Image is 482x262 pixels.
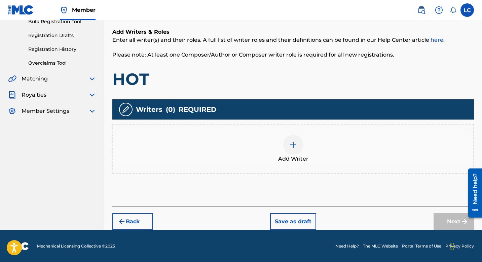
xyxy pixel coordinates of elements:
[402,243,441,249] a: Portal Terms of Use
[72,6,96,14] span: Member
[28,32,96,39] a: Registration Drafts
[417,6,425,14] img: search
[28,46,96,53] a: Registration History
[112,52,394,58] span: Please note: At least one Composer/Author or Composer writer role is required for all new registr...
[432,3,446,17] div: Help
[122,105,130,113] img: writers
[179,104,217,114] span: REQUIRED
[8,91,16,99] img: Royalties
[60,6,68,14] img: Top Rightsholder
[112,69,474,89] h1: HOT
[450,236,454,257] div: Drag
[28,18,96,25] a: Bulk Registration Tool
[289,141,297,149] img: add
[450,7,456,13] div: Notifications
[88,107,96,115] img: expand
[37,243,115,249] span: Mechanical Licensing Collective © 2025
[166,104,175,114] span: ( 0 )
[463,166,482,220] iframe: Resource Center
[22,91,46,99] span: Royalties
[431,37,445,43] a: here.
[88,75,96,83] img: expand
[112,37,445,43] span: Enter all writer(s) and their roles. A full list of writer roles and their definitions can be fou...
[8,75,16,83] img: Matching
[8,242,29,250] img: logo
[270,213,316,230] button: Save as draft
[22,107,69,115] span: Member Settings
[28,60,96,67] a: Overclaims Tool
[112,213,153,230] button: Back
[22,75,48,83] span: Matching
[8,5,34,15] img: MLC Logo
[363,243,398,249] a: The MLC Website
[435,6,443,14] img: help
[88,91,96,99] img: expand
[8,107,16,115] img: Member Settings
[460,3,474,17] div: User Menu
[278,155,308,163] span: Add Writer
[335,243,359,249] a: Need Help?
[448,230,482,262] iframe: Chat Widget
[445,243,474,249] a: Privacy Policy
[118,218,126,226] img: 7ee5dd4eb1f8a8e3ef2f.svg
[136,104,162,114] span: Writers
[112,28,474,36] h6: Add Writers & Roles
[415,3,428,17] a: Public Search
